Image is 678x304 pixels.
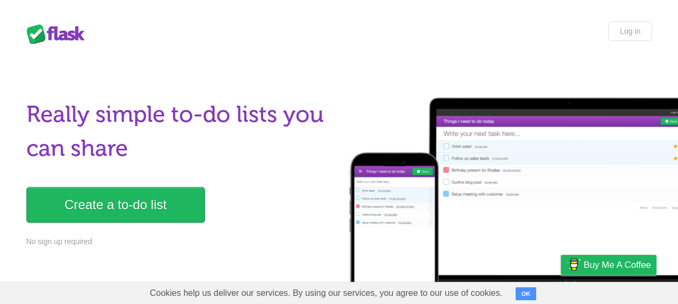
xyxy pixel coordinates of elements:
h1: Really simple to-do lists you can share [26,98,333,165]
span: Buy me a coffee [584,255,651,274]
a: Buy me a coffee [561,255,656,275]
img: Buy me a coffee [566,255,581,274]
button: OK [516,287,537,300]
div: Flask Lists [26,24,91,44]
span: Cookies help us deliver our services. By using our services, you agree to our use of cookies. [139,282,513,304]
p: No sign up required [26,236,333,247]
a: Create a to-do list [26,187,205,223]
a: Log in [608,22,652,41]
